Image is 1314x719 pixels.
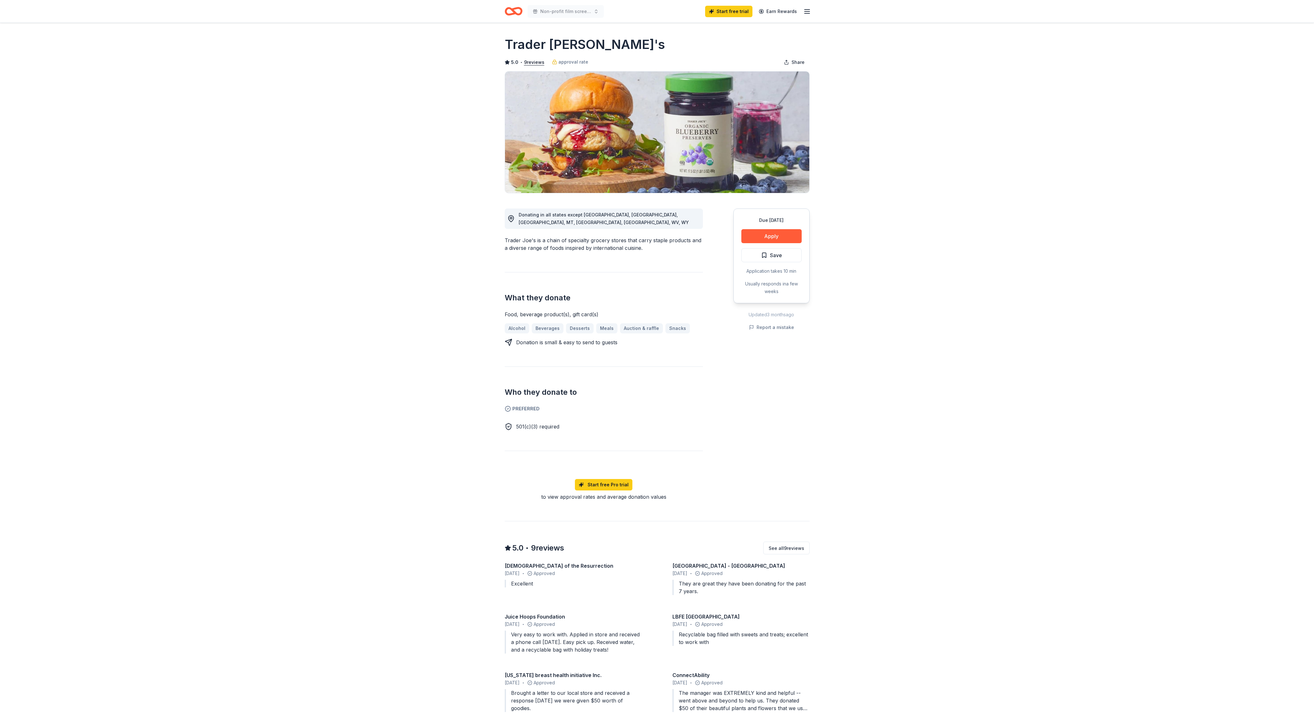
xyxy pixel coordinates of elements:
[505,570,520,577] span: [DATE]
[672,613,810,620] div: LBFE [GEOGRAPHIC_DATA]
[672,620,687,628] span: [DATE]
[505,620,520,628] span: [DATE]
[672,580,810,595] div: They are great they have been donating for the past 7 years.
[505,570,642,577] div: Approved
[741,267,802,275] div: Application takes 10 min
[672,562,810,570] div: [GEOGRAPHIC_DATA] - [GEOGRAPHIC_DATA]
[596,323,617,333] a: Meals
[672,679,810,687] div: Approved
[511,58,518,66] span: 5.0
[665,323,690,333] a: Snacks
[522,571,524,576] span: •
[512,543,523,553] span: 5.0
[516,339,617,346] div: Donation is small & easy to send to guests
[505,689,642,712] div: Brought a letter to our local store and received a response [DATE] we were given $50 worth of goo...
[505,580,642,587] div: Excellent
[792,58,805,66] span: Share
[690,571,692,576] span: •
[525,545,529,551] span: •
[741,229,802,243] button: Apply
[528,5,604,18] button: Non-profit film screenings fundraiser
[672,679,687,687] span: [DATE]
[705,6,752,17] a: Start free trial
[505,493,703,501] div: to view approval rates and average donation values
[505,311,703,318] div: Food, beverage product(s), gift card(s)
[552,58,588,66] a: approval rate
[505,620,642,628] div: Approved
[505,679,642,687] div: Approved
[672,671,810,679] div: ConnectAbility
[558,58,588,66] span: approval rate
[522,680,524,685] span: •
[505,613,642,620] div: Juice Hoops Foundation
[520,60,522,65] span: •
[505,236,703,252] div: Trader Joe's is a chain of specialty grocery stores that carry staple products and a diverse rang...
[672,689,810,712] div: The manager was EXTREMELY kind and helpful -- went above and beyond to help us. They donated $50 ...
[519,212,689,225] span: Donating in all states except [GEOGRAPHIC_DATA], [GEOGRAPHIC_DATA], [GEOGRAPHIC_DATA], MT, [GEOGR...
[672,620,810,628] div: Approved
[505,387,703,397] h2: Who they donate to
[672,570,810,577] div: Approved
[532,323,563,333] a: Beverages
[770,251,782,259] span: Save
[575,479,632,490] a: Start free Pro trial
[505,679,520,687] span: [DATE]
[505,293,703,303] h2: What they donate
[749,324,794,331] button: Report a mistake
[540,8,591,15] span: Non-profit film screenings fundraiser
[505,72,809,193] img: Image for Trader Joe's
[733,311,810,318] div: Updated 3 months ago
[505,671,642,679] div: [US_STATE] breast health initiative Inc.
[690,680,692,685] span: •
[672,631,810,646] div: Recyclable bag filled with sweets and treats; excellent to work with
[566,323,594,333] a: Desserts
[690,622,692,627] span: •
[505,631,642,654] div: Very easy to work with. Applied in store and received a phone call [DATE]. Easy pick up. Received...
[741,280,802,295] div: Usually responds in a few weeks
[779,56,810,69] button: Share
[505,36,665,53] h1: Trader [PERSON_NAME]'s
[672,570,687,577] span: [DATE]
[620,323,663,333] a: Auction & raffle
[522,622,524,627] span: •
[505,323,529,333] a: Alcohol
[763,542,810,554] button: See all9reviews
[505,405,703,413] span: Preferred
[524,58,544,66] button: 9reviews
[505,562,642,570] div: [DEMOGRAPHIC_DATA] of the Resurrection
[531,543,564,553] span: 9 reviews
[755,6,801,17] a: Earn Rewards
[516,423,559,430] span: 501(c)(3) required
[741,216,802,224] div: Due [DATE]
[505,4,522,19] a: Home
[741,248,802,262] button: Save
